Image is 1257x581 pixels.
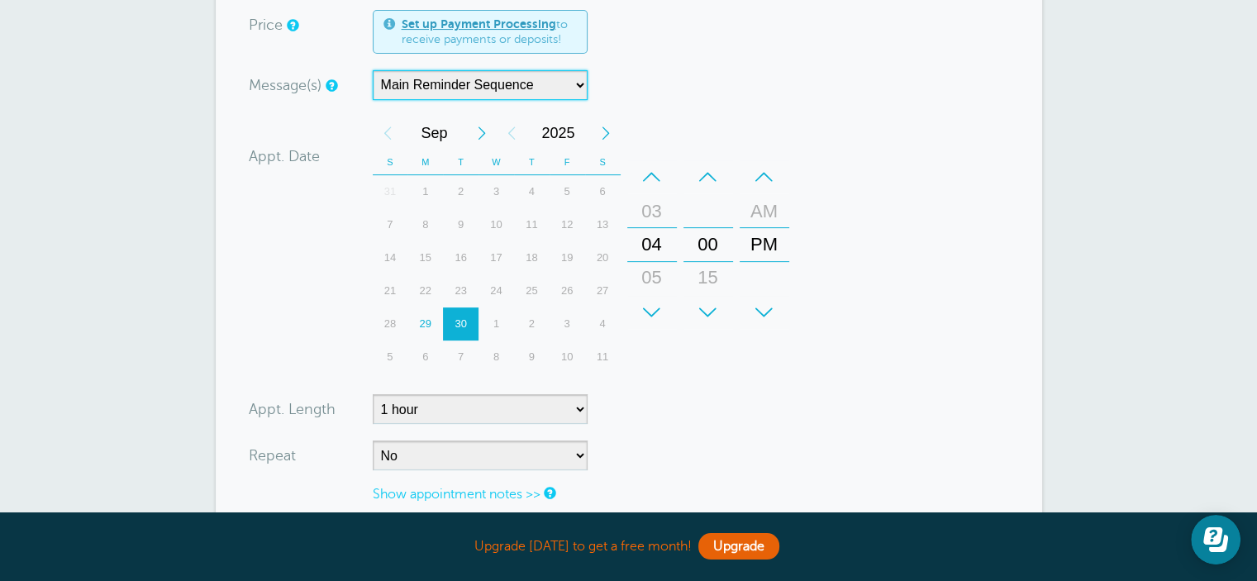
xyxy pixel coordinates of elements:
[443,307,479,341] div: Tuesday, September 30
[550,208,585,241] div: 12
[479,175,514,208] div: 3
[373,208,408,241] div: 7
[373,175,408,208] div: 31
[407,307,443,341] div: 29
[526,117,591,150] span: 2025
[407,208,443,241] div: Monday, September 8
[550,175,585,208] div: Friday, September 5
[550,175,585,208] div: 5
[514,341,550,374] div: Thursday, October 9
[585,241,621,274] div: Saturday, September 20
[514,307,550,341] div: 2
[373,487,540,502] a: Show appointment notes >>
[479,175,514,208] div: Wednesday, September 3
[249,448,296,463] label: Repeat
[1191,515,1240,564] iframe: Resource center
[443,274,479,307] div: Tuesday, September 23
[249,17,283,32] label: Price
[585,307,621,341] div: 4
[216,529,1042,564] div: Upgrade [DATE] to get a free month!
[373,274,408,307] div: 21
[326,80,336,91] a: Simple templates and custom messages will use the reminder schedule set under Settings > Reminder...
[443,241,479,274] div: 16
[632,261,672,294] div: 05
[443,341,479,374] div: 7
[443,307,479,341] div: 30
[627,160,677,329] div: Hours
[402,117,467,150] span: September
[443,175,479,208] div: Tuesday, September 2
[585,307,621,341] div: Saturday, October 4
[585,274,621,307] div: 27
[407,274,443,307] div: 22
[373,150,408,175] th: S
[585,341,621,374] div: 11
[402,17,556,31] a: Set up Payment Processing
[698,533,779,560] a: Upgrade
[407,241,443,274] div: Monday, September 15
[373,117,402,150] div: Previous Month
[249,402,336,417] label: Appt. Length
[443,241,479,274] div: Tuesday, September 16
[683,160,733,329] div: Minutes
[479,341,514,374] div: 8
[407,175,443,208] div: 1
[479,274,514,307] div: 24
[479,241,514,274] div: 17
[514,208,550,241] div: Thursday, September 11
[585,150,621,175] th: S
[373,307,408,341] div: 28
[514,307,550,341] div: Thursday, October 2
[479,150,514,175] th: W
[514,175,550,208] div: 4
[544,488,554,498] a: Notes are for internal use only, and are not visible to your clients.
[249,149,320,164] label: Appt. Date
[479,208,514,241] div: 10
[550,341,585,374] div: Friday, October 10
[407,150,443,175] th: M
[407,208,443,241] div: 8
[407,341,443,374] div: Monday, October 6
[514,241,550,274] div: Thursday, September 18
[479,341,514,374] div: Wednesday, October 8
[443,175,479,208] div: 2
[514,341,550,374] div: 9
[585,241,621,274] div: 20
[514,208,550,241] div: 11
[373,175,408,208] div: Sunday, August 31
[443,341,479,374] div: Tuesday, October 7
[550,241,585,274] div: 19
[585,175,621,208] div: Saturday, September 6
[550,307,585,341] div: 3
[443,208,479,241] div: 9
[373,241,408,274] div: Sunday, September 14
[479,241,514,274] div: Wednesday, September 17
[550,307,585,341] div: Friday, October 3
[514,241,550,274] div: 18
[479,208,514,241] div: Wednesday, September 10
[407,307,443,341] div: Today, Monday, September 29
[585,208,621,241] div: Saturday, September 13
[632,228,672,261] div: 04
[745,228,784,261] div: PM
[688,228,728,261] div: 00
[497,117,526,150] div: Previous Year
[514,150,550,175] th: T
[287,20,297,31] a: An optional price for the appointment. If you set a price, you can include a payment link in your...
[688,294,728,327] div: 30
[632,195,672,228] div: 03
[373,341,408,374] div: Sunday, October 5
[591,117,621,150] div: Next Year
[514,274,550,307] div: 25
[443,274,479,307] div: 23
[514,274,550,307] div: Thursday, September 25
[745,195,784,228] div: AM
[373,307,408,341] div: Sunday, September 28
[632,294,672,327] div: 06
[402,17,577,46] span: to receive payments or deposits!
[550,341,585,374] div: 10
[467,117,497,150] div: Next Month
[407,241,443,274] div: 15
[443,150,479,175] th: T
[550,274,585,307] div: Friday, September 26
